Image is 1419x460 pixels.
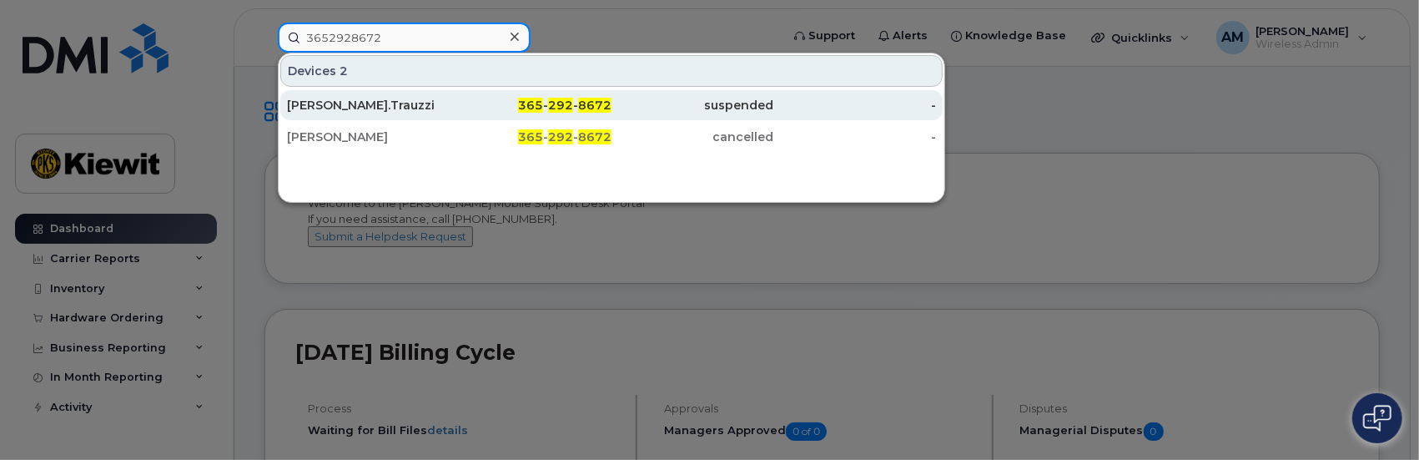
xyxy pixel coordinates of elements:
[340,63,348,79] span: 2
[774,97,937,114] div: -
[287,129,450,145] div: [PERSON_NAME]
[1363,405,1391,432] img: Open chat
[518,129,543,144] span: 365
[450,97,612,114] div: - -
[578,129,611,144] span: 8672
[578,98,611,113] span: 8672
[280,55,943,87] div: Devices
[548,98,573,113] span: 292
[280,90,943,120] a: [PERSON_NAME].Trauzzi365-292-8672suspended-
[548,129,573,144] span: 292
[287,97,450,114] div: [PERSON_NAME].Trauzzi
[280,122,943,152] a: [PERSON_NAME]365-292-8672cancelled-
[611,129,774,145] div: cancelled
[518,98,543,113] span: 365
[774,129,937,145] div: -
[450,129,612,145] div: - -
[611,97,774,114] div: suspended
